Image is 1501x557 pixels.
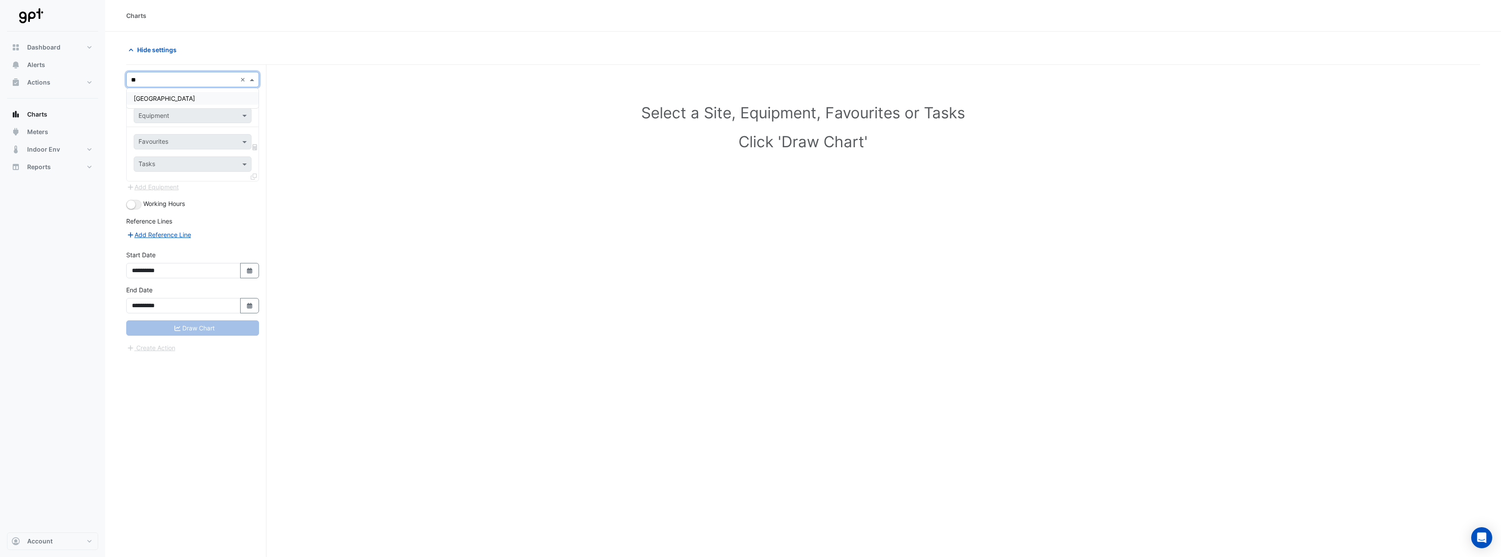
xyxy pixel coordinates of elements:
[251,173,257,180] span: Clone Favourites and Tasks from this Equipment to other Equipment
[126,11,146,20] div: Charts
[137,45,177,54] span: Hide settings
[137,159,155,170] div: Tasks
[27,128,48,136] span: Meters
[126,42,182,57] button: Hide settings
[240,75,248,84] span: Clear
[7,532,98,550] button: Account
[27,60,45,69] span: Alerts
[126,216,172,226] label: Reference Lines
[7,56,98,74] button: Alerts
[11,128,20,136] app-icon: Meters
[11,43,20,52] app-icon: Dashboard
[11,60,20,69] app-icon: Alerts
[7,39,98,56] button: Dashboard
[145,103,1461,122] h1: Select a Site, Equipment, Favourites or Tasks
[11,110,20,119] app-icon: Charts
[7,74,98,91] button: Actions
[137,137,168,148] div: Favourites
[11,78,20,87] app-icon: Actions
[246,302,254,309] fa-icon: Select Date
[11,7,50,25] img: Company Logo
[126,230,192,240] button: Add Reference Line
[246,267,254,274] fa-icon: Select Date
[27,78,50,87] span: Actions
[7,106,98,123] button: Charts
[127,89,259,108] div: Options List
[7,158,98,176] button: Reports
[27,163,51,171] span: Reports
[27,43,60,52] span: Dashboard
[7,123,98,141] button: Meters
[251,143,259,151] span: Choose Function
[27,110,47,119] span: Charts
[1471,527,1492,548] div: Open Intercom Messenger
[27,145,60,154] span: Indoor Env
[126,250,156,259] label: Start Date
[134,95,195,102] span: [GEOGRAPHIC_DATA]
[126,344,176,351] app-escalated-ticket-create-button: Please correct errors first
[11,163,20,171] app-icon: Reports
[143,200,185,207] span: Working Hours
[145,132,1461,151] h1: Click 'Draw Chart'
[11,145,20,154] app-icon: Indoor Env
[126,285,153,294] label: End Date
[27,537,53,546] span: Account
[7,141,98,158] button: Indoor Env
